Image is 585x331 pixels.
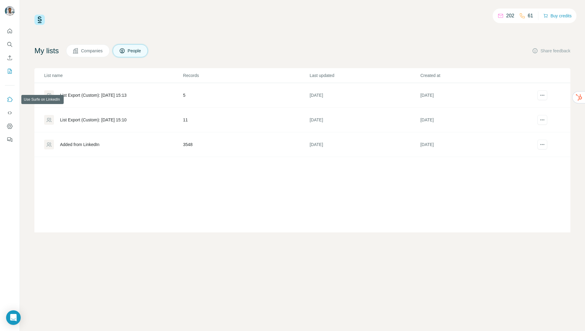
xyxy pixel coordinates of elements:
[5,134,15,145] button: Feedback
[5,107,15,118] button: Use Surfe API
[5,121,15,132] button: Dashboard
[420,83,531,108] td: [DATE]
[420,108,531,132] td: [DATE]
[537,140,547,149] button: actions
[309,83,420,108] td: [DATE]
[528,12,533,19] p: 61
[537,90,547,100] button: actions
[5,94,15,105] button: Use Surfe on LinkedIn
[6,310,21,325] div: Open Intercom Messenger
[543,12,572,20] button: Buy credits
[183,72,309,78] p: Records
[60,92,126,98] div: List Export (Custom): [DATE] 15:13
[310,72,420,78] p: Last updated
[5,66,15,77] button: My lists
[44,72,183,78] p: List name
[5,26,15,37] button: Quick start
[420,132,531,157] td: [DATE]
[128,48,142,54] span: People
[81,48,103,54] span: Companies
[183,132,309,157] td: 3548
[537,115,547,125] button: actions
[309,132,420,157] td: [DATE]
[183,108,309,132] td: 11
[60,117,126,123] div: List Export (Custom): [DATE] 15:10
[34,46,59,56] h4: My lists
[532,48,570,54] button: Share feedback
[34,15,45,25] img: Surfe Logo
[60,141,99,148] div: Added from LinkedIn
[183,83,309,108] td: 5
[420,72,530,78] p: Created at
[5,6,15,16] img: Avatar
[5,39,15,50] button: Search
[506,12,514,19] p: 202
[5,52,15,63] button: Enrich CSV
[309,108,420,132] td: [DATE]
